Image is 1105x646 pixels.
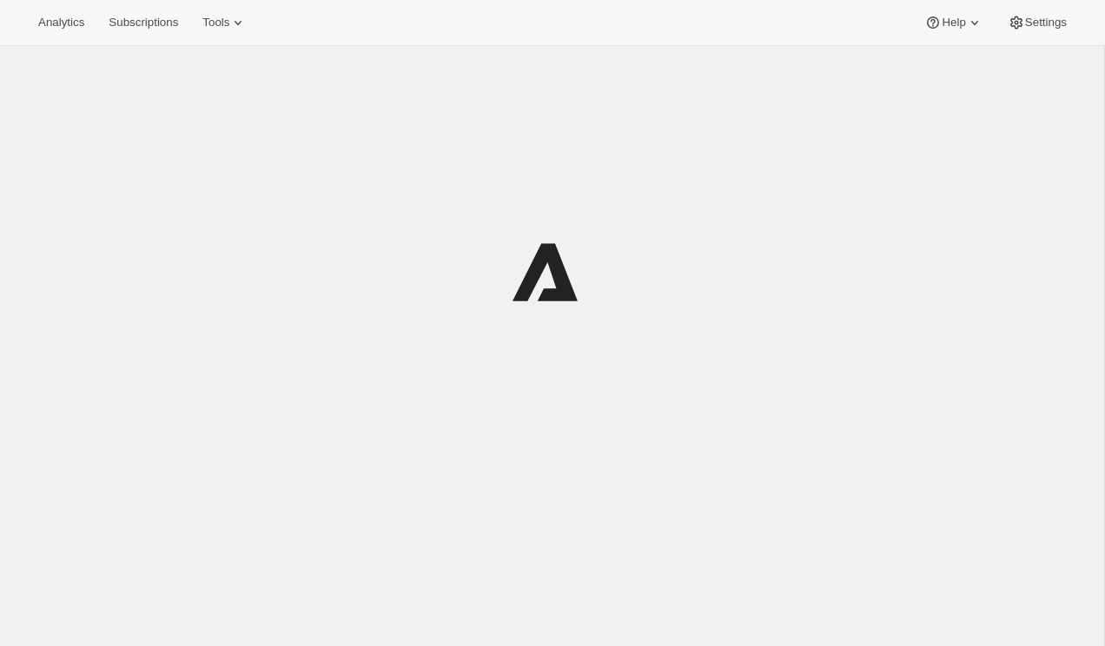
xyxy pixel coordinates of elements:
button: Tools [192,10,257,35]
span: Settings [1025,16,1067,30]
button: Subscriptions [98,10,189,35]
span: Subscriptions [109,16,178,30]
button: Help [914,10,993,35]
span: Tools [202,16,229,30]
button: Settings [997,10,1077,35]
span: Analytics [38,16,84,30]
span: Help [942,16,965,30]
button: Analytics [28,10,95,35]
